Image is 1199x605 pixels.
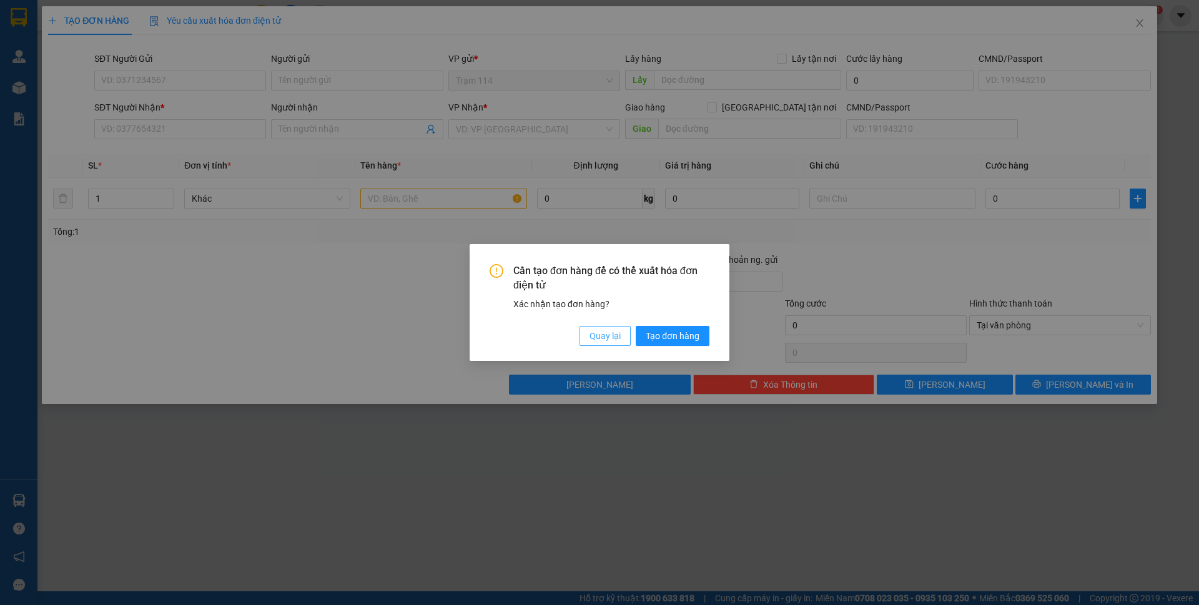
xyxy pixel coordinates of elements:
[513,297,709,311] div: Xác nhận tạo đơn hàng?
[490,264,503,278] span: exclamation-circle
[636,326,709,346] button: Tạo đơn hàng
[580,326,631,346] button: Quay lại
[646,329,699,343] span: Tạo đơn hàng
[513,264,709,292] span: Cần tạo đơn hàng để có thể xuất hóa đơn điện tử
[590,329,621,343] span: Quay lại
